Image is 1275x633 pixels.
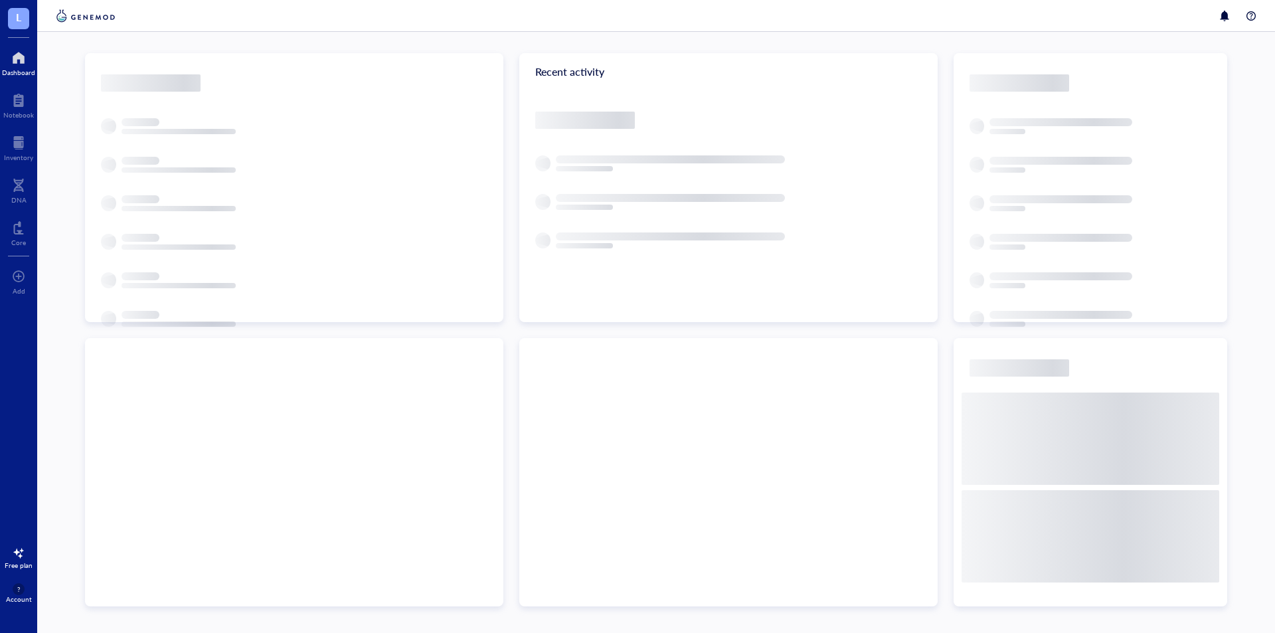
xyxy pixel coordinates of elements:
[4,132,33,161] a: Inventory
[17,585,20,593] span: ?
[3,111,34,119] div: Notebook
[13,287,25,295] div: Add
[16,9,21,25] span: L
[5,561,33,569] div: Free plan
[11,238,26,246] div: Core
[11,175,27,204] a: DNA
[53,8,118,24] img: genemod-logo
[2,47,35,76] a: Dashboard
[3,90,34,119] a: Notebook
[2,68,35,76] div: Dashboard
[11,196,27,204] div: DNA
[6,595,32,603] div: Account
[11,217,26,246] a: Core
[519,53,938,90] div: Recent activity
[4,153,33,161] div: Inventory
